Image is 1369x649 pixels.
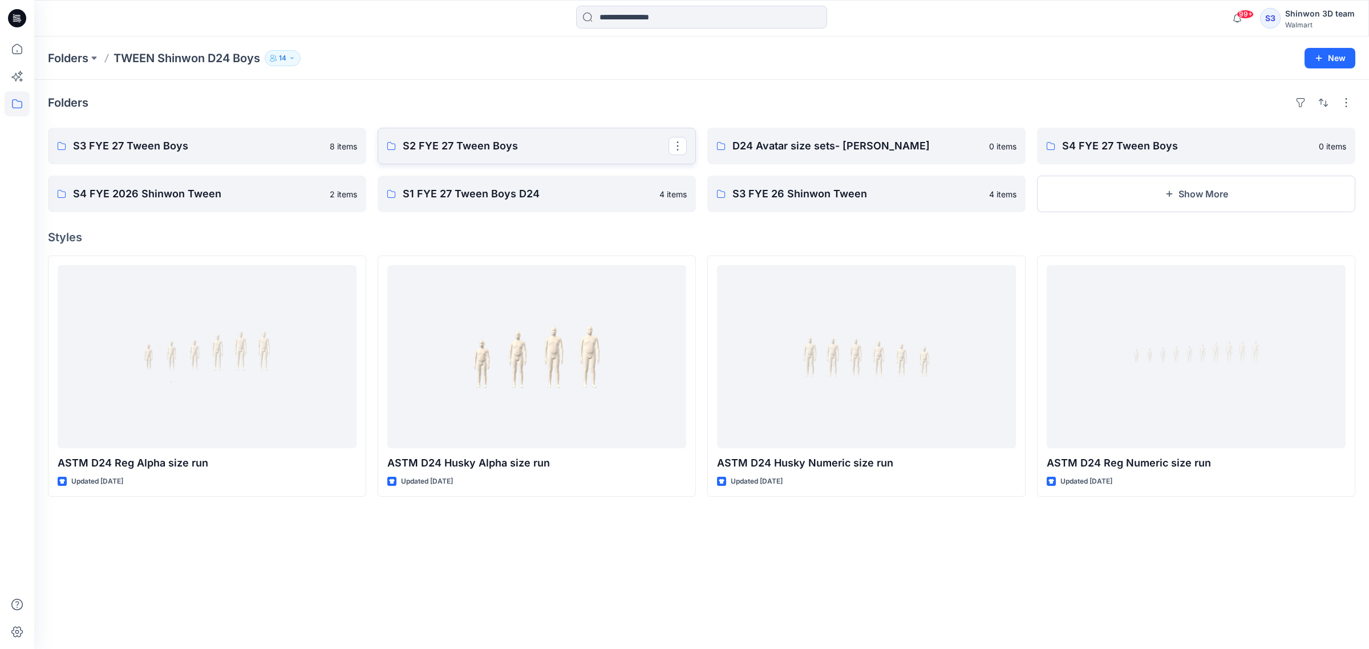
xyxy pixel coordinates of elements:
a: S3 FYE 26 Shinwon Tween4 items [707,176,1026,212]
div: S3 [1260,8,1281,29]
p: 2 items [330,188,357,200]
a: S4 FYE 2026 Shinwon Tween2 items [48,176,366,212]
a: S2 FYE 27 Tween Boys [378,128,696,164]
div: Walmart [1285,21,1355,29]
a: ASTM D24 Reg Numeric size run [1047,265,1346,448]
p: S3 FYE 27 Tween Boys [73,138,323,154]
p: D24 Avatar size sets- [PERSON_NAME] [732,138,982,154]
p: S4 FYE 2026 Shinwon Tween [73,186,323,202]
p: Updated [DATE] [401,476,453,488]
p: 0 items [989,140,1016,152]
p: ASTM D24 Reg Alpha size run [58,455,357,471]
button: 14 [265,50,301,66]
button: Show More [1037,176,1355,212]
button: New [1305,48,1355,68]
p: ASTM D24 Reg Numeric size run [1047,455,1346,471]
a: S1 FYE 27 Tween Boys D244 items [378,176,696,212]
p: ASTM D24 Husky Alpha size run [387,455,686,471]
p: S2 FYE 27 Tween Boys [403,138,669,154]
a: D24 Avatar size sets- [PERSON_NAME]0 items [707,128,1026,164]
h4: Folders [48,96,88,109]
h4: Styles [48,230,1355,244]
a: S3 FYE 27 Tween Boys8 items [48,128,366,164]
a: ASTM D24 Reg Alpha size run [58,265,357,448]
p: 4 items [659,188,687,200]
a: Folders [48,50,88,66]
a: ASTM D24 Husky Alpha size run [387,265,686,448]
span: 99+ [1237,10,1254,19]
p: 14 [279,52,286,64]
p: Updated [DATE] [731,476,783,488]
a: S4 FYE 27 Tween Boys0 items [1037,128,1355,164]
p: Updated [DATE] [1060,476,1112,488]
p: S1 FYE 27 Tween Boys D24 [403,186,653,202]
p: Updated [DATE] [71,476,123,488]
p: 0 items [1319,140,1346,152]
div: Shinwon 3D team [1285,7,1355,21]
p: TWEEN Shinwon D24 Boys [114,50,260,66]
a: ASTM D24 Husky Numeric size run [717,265,1016,448]
p: ASTM D24 Husky Numeric size run [717,455,1016,471]
p: S4 FYE 27 Tween Boys [1062,138,1312,154]
p: 4 items [989,188,1016,200]
p: S3 FYE 26 Shinwon Tween [732,186,982,202]
p: 8 items [330,140,357,152]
